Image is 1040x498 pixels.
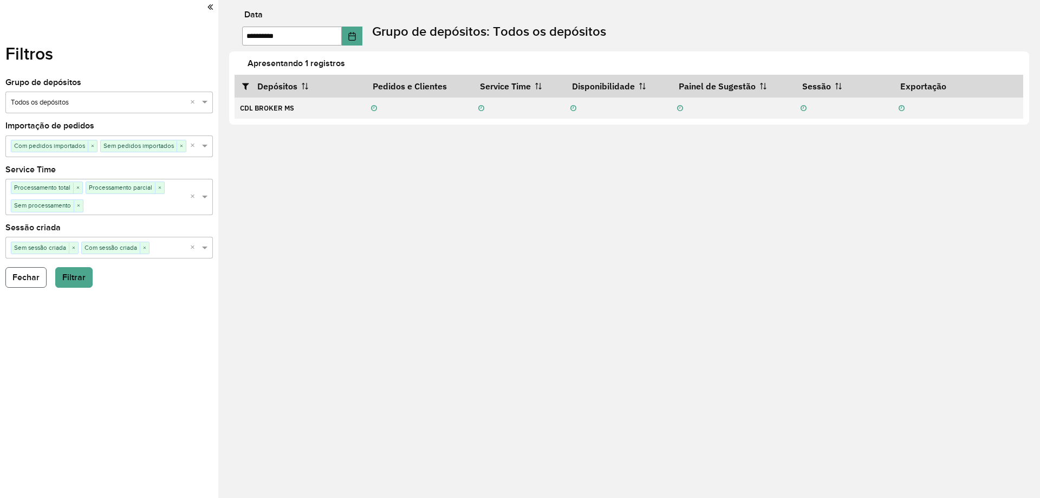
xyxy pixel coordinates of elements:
th: Service Time [472,75,564,98]
span: Clear all [190,242,199,254]
label: Sessão criada [5,221,61,234]
span: Clear all [190,140,199,152]
span: Processamento total [11,182,73,193]
i: Não realizada [570,105,576,112]
i: Não realizada [899,105,905,112]
span: × [73,183,82,193]
th: Pedidos e Clientes [365,75,472,98]
span: × [155,183,164,193]
i: Abrir/fechar filtros [242,82,257,90]
span: × [69,243,78,254]
span: Com pedidos importados [11,140,88,151]
span: Clear all [190,191,199,203]
label: Service Time [5,163,56,176]
i: Não realizada [371,105,377,112]
i: Não realizada [478,105,484,112]
i: Não realizada [677,105,683,112]
th: Painel de Sugestão [672,75,795,98]
button: Choose Date [342,27,362,46]
th: Disponibilidade [565,75,672,98]
span: Sem pedidos importados [101,140,177,151]
i: Não realizada [801,105,807,112]
button: Fechar [5,267,47,288]
label: Data [244,8,263,21]
span: × [88,141,97,152]
th: Depósitos [235,75,365,98]
label: Grupo de depósitos [5,76,81,89]
span: Processamento parcial [86,182,155,193]
label: Filtros [5,41,53,67]
span: Com sessão criada [82,242,140,253]
span: × [74,201,83,211]
span: Clear all [190,97,199,108]
th: Sessão [795,75,893,98]
span: Sem processamento [11,200,74,211]
label: Grupo de depósitos: Todos os depósitos [372,22,606,41]
label: Importação de pedidos [5,119,94,132]
span: × [140,243,149,254]
span: Sem sessão criada [11,242,69,253]
button: Filtrar [55,267,93,288]
span: × [177,141,186,152]
th: Exportação [893,75,1023,98]
strong: CDL BROKER MS [240,104,294,113]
